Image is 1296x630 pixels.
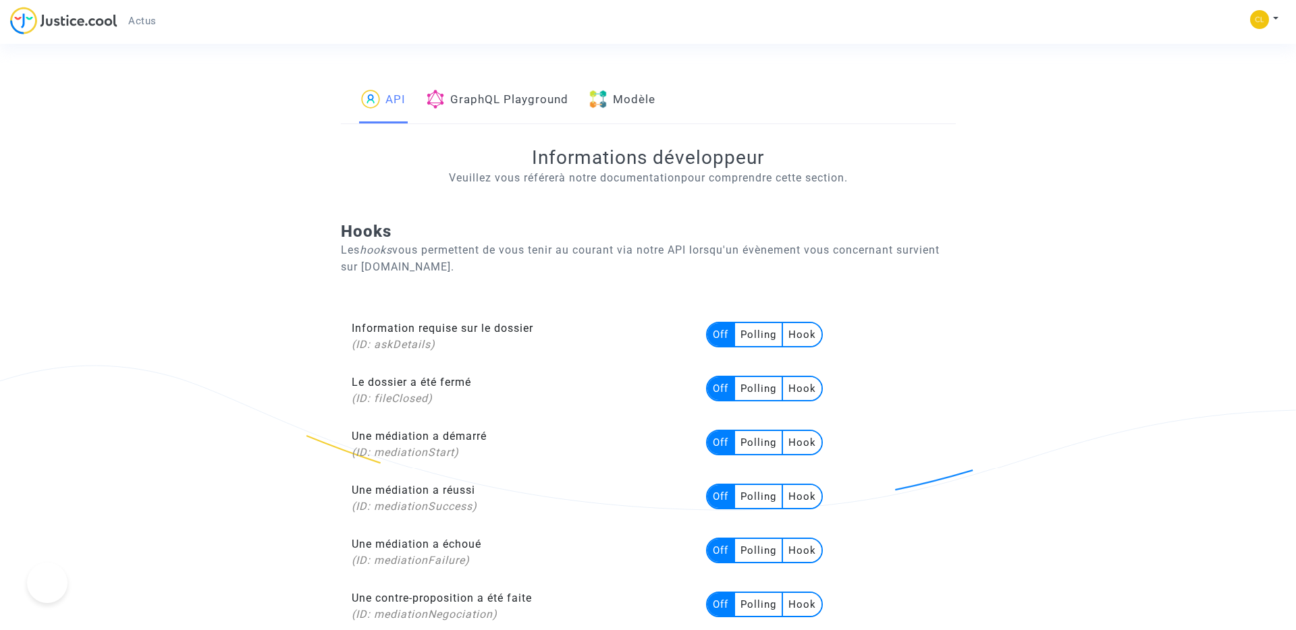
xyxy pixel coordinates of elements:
[341,310,694,364] td: Information requise sur le dossier
[341,146,956,169] h2: Informations développeur
[735,539,783,562] multi-toggle-item: Polling
[783,593,821,616] multi-toggle-item: Hook
[783,485,821,508] multi-toggle-item: Hook
[352,445,693,461] div: (ID: mediationStart)
[426,78,568,123] a: GraphQL Playground
[707,539,735,562] multi-toggle-item: Off
[707,485,735,508] multi-toggle-item: Off
[1250,10,1269,29] img: ac33fe571a5c5a13612858b29905a3d8
[352,606,693,623] div: (ID: mediationNegociation)
[735,323,783,346] multi-toggle-item: Polling
[10,7,117,34] img: jc-logo.svg
[735,377,783,400] multi-toggle-item: Polling
[341,222,391,241] b: Hooks
[117,11,167,31] a: Actus
[341,241,956,275] p: Les vous permettent de vous tenir au courant via notre API lorsqu'un évènement vous concernant su...
[341,525,694,579] td: Une médiation a échoué
[735,593,783,616] multi-toggle-item: Polling
[707,323,735,346] multi-toggle-item: Off
[27,563,67,603] iframe: Help Scout Beacon - Open
[341,364,694,418] td: Le dossier a été fermé
[783,539,821,562] multi-toggle-item: Hook
[128,15,157,27] span: Actus
[707,593,735,616] multi-toggle-item: Off
[735,485,783,508] multi-toggle-item: Polling
[735,431,783,454] multi-toggle-item: Polling
[352,337,693,353] div: (ID: askDetails)
[783,431,821,454] multi-toggle-item: Hook
[352,391,693,407] div: (ID: fileClosed)
[707,431,735,454] multi-toggle-item: Off
[559,171,681,184] a: à notre documentation
[352,498,693,515] div: (ID: mediationSuccess)
[783,323,821,346] multi-toggle-item: Hook
[341,471,694,525] td: Une médiation a réussi
[707,377,735,400] multi-toggle-item: Off
[341,169,956,186] p: Veuillez vous référer pour comprendre cette section.
[783,377,821,400] multi-toggle-item: Hook
[426,90,445,109] img: graphql.png
[589,78,655,123] a: Modèle
[361,90,380,109] img: icon-passager.svg
[341,418,694,471] td: Une médiation a démarré
[589,90,607,109] img: blocks.png
[361,78,406,123] a: API
[360,244,392,256] i: hooks
[352,552,693,569] div: (ID: mediationFailure)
